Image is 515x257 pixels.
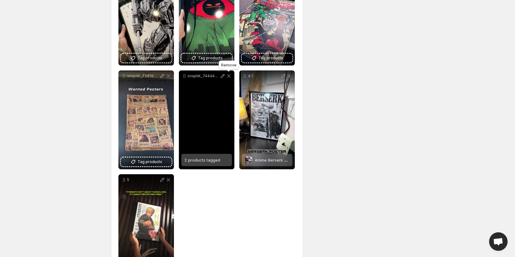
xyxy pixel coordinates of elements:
span: Anime Berserk Poster Japanese Manga Wall Art [255,158,347,162]
span: Tag products [138,55,162,61]
div: snaptik_7444442724901735722_v22 products tagged [179,70,234,169]
div: snaptik_7281942824277282091_v2Tag products [118,70,174,169]
button: Tag products [181,54,232,62]
button: Tag products [121,158,171,166]
span: Tag products [258,55,283,61]
span: 2 products tagged [184,158,220,162]
button: Tag products [242,54,292,62]
span: Tag products [138,159,162,165]
p: 5 [127,177,159,182]
p: 4 1 [248,74,280,78]
p: snaptik_7444442724901735722_v2 [187,74,220,78]
p: snaptik_7281942824277282091_v2 [127,74,159,78]
span: Tag products [198,55,223,61]
div: 4 1Anime Berserk Poster Japanese Manga Wall ArtAnime Berserk Poster Japanese Manga Wall Art [239,70,295,169]
img: Anime Berserk Poster Japanese Manga Wall Art [245,156,252,164]
button: Tag products [121,54,171,62]
div: Open chat [489,232,508,251]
